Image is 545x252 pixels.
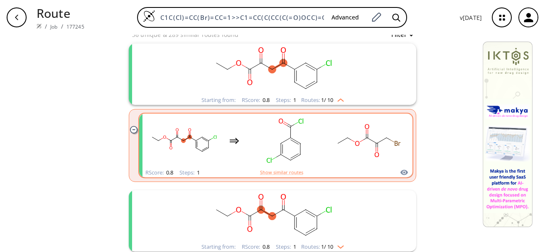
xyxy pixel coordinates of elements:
[386,31,413,38] button: Filter
[201,244,236,250] div: Starting from:
[164,44,381,95] svg: CCOC(=O)C(=O)CC(=O)c1cccc(Cl)c1
[165,169,173,176] span: 0.8
[50,23,57,30] a: Job
[45,22,47,31] li: /
[460,13,482,22] p: v [DATE]
[248,115,322,167] svg: O=C(Cl)c1cccc(Cl)c1
[321,244,333,250] span: 1 / 10
[66,23,84,30] a: 177245
[301,244,344,250] div: Routes:
[37,24,42,29] img: Spaya logo
[145,170,173,175] div: RScore :
[331,115,405,167] svg: CCOC(=O)C(=O)CBr
[143,10,155,22] img: Logo Spaya
[321,97,333,103] span: 1 / 10
[201,97,236,103] div: Starting from:
[261,243,270,250] span: 0.8
[333,95,344,102] img: Up
[292,243,296,250] span: 1
[276,244,296,250] div: Steps :
[155,13,325,22] input: Enter SMILES
[325,10,366,25] button: Advanced
[196,169,200,176] span: 1
[260,169,303,176] button: Show similar routes
[292,96,296,104] span: 1
[146,115,221,167] svg: CCOC(=O)C(=O)CC(=O)c1cccc(Cl)c1
[242,244,270,250] div: RScore :
[61,22,63,31] li: /
[301,97,344,103] div: Routes:
[333,242,344,249] img: Down
[483,41,533,227] img: Banner
[179,170,200,175] div: Steps :
[276,97,296,103] div: Steps :
[37,4,84,22] p: Route
[261,96,270,104] span: 0.8
[164,190,381,242] svg: CCOC(=O)C(=O)CC(=O)c1cccc(Cl)c1
[242,97,270,103] div: RScore :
